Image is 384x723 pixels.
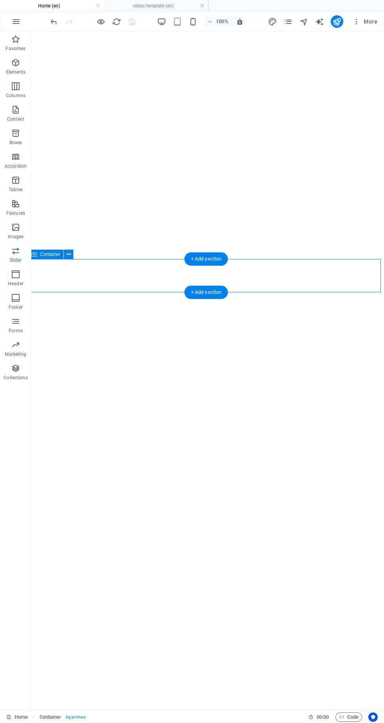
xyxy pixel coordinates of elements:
[204,17,232,26] button: 100%
[9,140,22,146] p: Boxes
[339,712,359,722] span: Code
[322,714,323,720] span: :
[368,712,378,722] button: Usercentrics
[315,17,324,26] i: AI Writer
[9,304,23,310] p: Footer
[112,17,121,26] i: Reload page
[8,234,24,240] p: Images
[299,17,308,26] i: Navigator
[4,375,27,381] p: Collections
[353,18,377,25] span: More
[64,712,86,722] span: . bg-primary
[40,712,62,722] span: Click to select. Double-click to edit
[7,116,24,122] p: Content
[236,18,243,25] i: On resize automatically adjust zoom level to fit chosen device.
[8,281,24,287] p: Header
[6,712,28,722] a: Click to cancel selection. Double-click to open Pages
[216,17,228,26] h6: 100%
[10,257,22,263] p: Slider
[9,328,23,334] p: Forms
[299,17,309,26] button: navigator
[49,17,58,26] button: undo
[49,17,58,26] i: Undo: Delete elements (Ctrl+Z)
[40,252,60,257] span: Container
[5,163,27,169] p: Accordion
[331,15,343,28] button: publish
[6,92,25,99] p: Columns
[268,17,277,26] button: design
[268,17,277,26] i: Design (Ctrl+Alt+Y)
[5,351,26,357] p: Marketing
[6,210,25,216] p: Features
[284,17,293,26] i: Pages (Ctrl+Alt+S)
[350,15,380,28] button: More
[112,17,121,26] button: reload
[332,17,341,26] i: Publish
[317,712,329,722] span: 00 00
[185,286,228,299] div: + Add section
[315,17,324,26] button: text_generator
[5,45,25,52] p: Favorites
[185,252,228,266] div: + Add section
[308,712,329,722] h6: Session time
[40,712,86,722] nav: breadcrumb
[284,17,293,26] button: pages
[6,69,26,75] p: Elements
[9,187,23,193] p: Tables
[104,2,208,10] h4: video/template (en)
[96,17,105,26] button: Click here to leave preview mode and continue editing
[335,712,362,722] button: Code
